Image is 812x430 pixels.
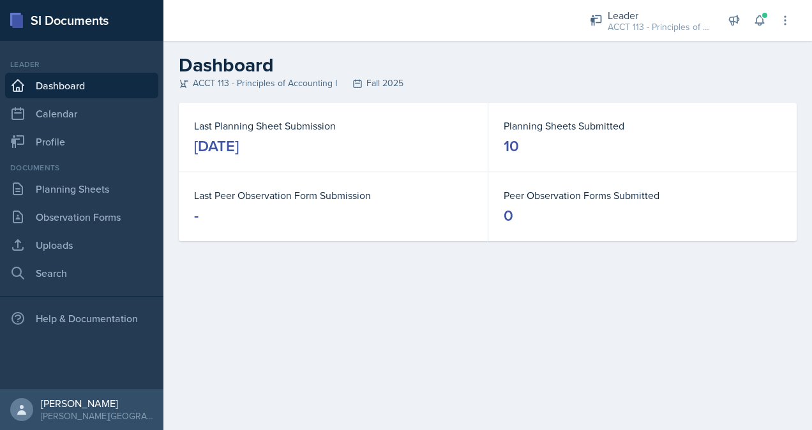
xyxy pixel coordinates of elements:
[194,136,239,156] div: [DATE]
[504,205,513,226] div: 0
[5,59,158,70] div: Leader
[5,73,158,98] a: Dashboard
[504,136,519,156] div: 10
[5,260,158,286] a: Search
[504,118,781,133] dt: Planning Sheets Submitted
[179,77,797,90] div: ACCT 113 - Principles of Accounting I Fall 2025
[179,54,797,77] h2: Dashboard
[5,306,158,331] div: Help & Documentation
[194,205,199,226] div: -
[5,232,158,258] a: Uploads
[5,204,158,230] a: Observation Forms
[5,101,158,126] a: Calendar
[41,410,153,422] div: [PERSON_NAME][GEOGRAPHIC_DATA]
[5,162,158,174] div: Documents
[608,20,710,34] div: ACCT 113 - Principles of Accounting I / Fall 2025
[608,8,710,23] div: Leader
[194,118,472,133] dt: Last Planning Sheet Submission
[504,188,781,203] dt: Peer Observation Forms Submitted
[5,129,158,154] a: Profile
[41,397,153,410] div: [PERSON_NAME]
[5,176,158,202] a: Planning Sheets
[194,188,472,203] dt: Last Peer Observation Form Submission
